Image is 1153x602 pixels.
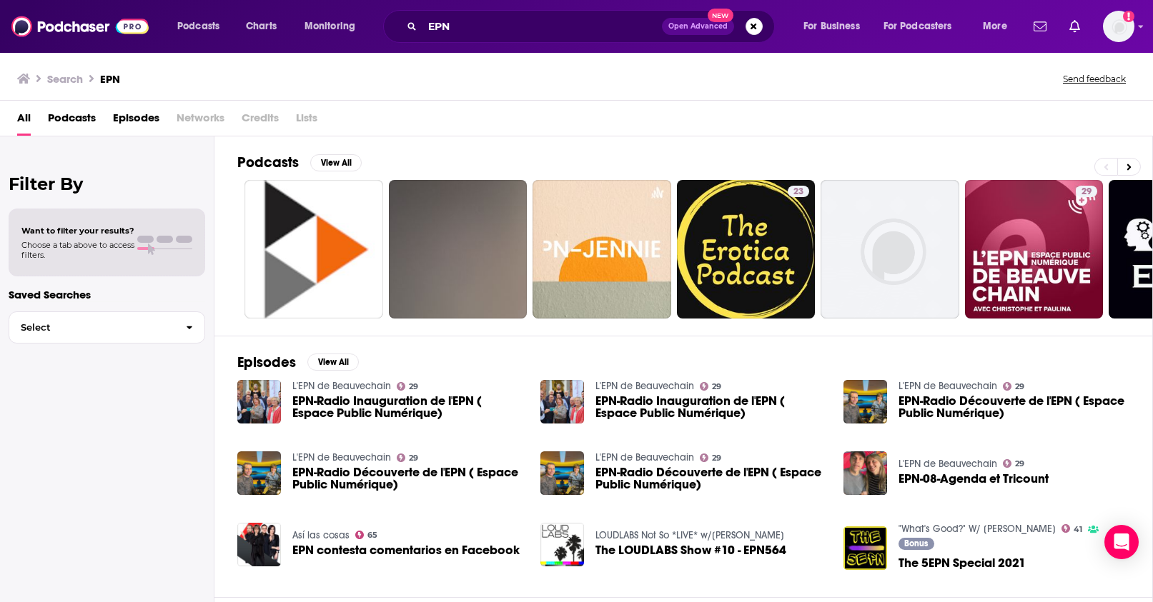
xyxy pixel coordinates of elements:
img: EPN-08-Agenda et Tricount [843,451,887,495]
a: PodcastsView All [237,154,362,171]
span: 29 [1015,461,1024,467]
img: EPN-Radio Inauguration de l'EPN ( Espace Public Numérique) [237,380,281,423]
svg: Add a profile image [1123,11,1134,22]
img: User Profile [1103,11,1134,42]
a: L'EPN de Beauvechain [595,380,694,392]
span: Want to filter your results? [21,226,134,236]
a: EPN-Radio Inauguration de l'EPN ( Espace Public Numérique) [595,395,826,419]
img: The 5EPN Special 2021 [843,526,887,570]
span: 29 [1082,185,1092,199]
a: All [17,106,31,136]
a: The 5EPN Special 2021 [899,557,1026,569]
img: Podchaser - Follow, Share and Rate Podcasts [11,13,149,40]
a: EPN contesta comentarios en Facebook [292,544,520,556]
a: "What's Good?" W/ Charlie Taylor [899,523,1056,535]
a: L'EPN de Beauvechain [292,380,391,392]
h2: Filter By [9,174,205,194]
h3: EPN [100,72,120,86]
span: 29 [409,455,418,461]
a: EPN-Radio Découverte de l'EPN ( Espace Public Numérique) [595,466,826,491]
span: Choose a tab above to access filters. [21,240,134,260]
a: L'EPN de Beauvechain [292,451,391,463]
a: 29 [1076,186,1097,197]
button: Open AdvancedNew [662,18,734,35]
img: EPN-Radio Découverte de l'EPN ( Espace Public Numérique) [843,380,887,423]
a: The LOUDLABS Show #10 - EPN564 [595,544,786,556]
span: 29 [712,455,721,461]
a: L'EPN de Beauvechain [899,380,997,392]
a: Así las cosas [292,529,350,541]
a: Show notifications dropdown [1064,14,1086,39]
a: 29 [397,453,419,462]
span: Charts [246,16,277,36]
span: Bonus [904,539,928,548]
a: 23 [677,180,816,318]
a: LOUDLABS Not So *LIVE* w/Scott Lane [595,529,784,541]
p: Saved Searches [9,288,205,301]
span: For Business [803,16,860,36]
button: open menu [973,15,1025,38]
span: Select [9,323,174,332]
a: 65 [355,531,378,539]
button: open menu [295,15,374,38]
a: Episodes [113,106,159,136]
a: Show notifications dropdown [1028,14,1052,39]
button: open menu [167,15,238,38]
h2: Podcasts [237,154,299,171]
span: Credits [242,106,279,136]
h2: Episodes [237,353,296,371]
a: 29 [965,180,1104,318]
a: EPN-08-Agenda et Tricount [899,473,1049,485]
span: Logged in as tlopez [1103,11,1134,42]
span: Open Advanced [668,23,728,30]
a: 29 [397,382,419,391]
button: Show profile menu [1103,11,1134,42]
img: EPN-Radio Découverte de l'EPN ( Espace Public Numérique) [540,451,584,495]
h3: Search [47,72,83,86]
img: EPN-Radio Découverte de l'EPN ( Espace Public Numérique) [237,451,281,495]
button: open menu [874,15,973,38]
span: 23 [793,185,803,199]
span: For Podcasters [884,16,952,36]
button: View All [307,353,359,371]
img: EPN-Radio Inauguration de l'EPN ( Espace Public Numérique) [540,380,584,423]
img: EPN contesta comentarios en Facebook [237,523,281,566]
span: New [708,9,733,22]
a: Charts [237,15,285,38]
input: Search podcasts, credits, & more... [422,15,662,38]
a: EpisodesView All [237,353,359,371]
a: 29 [1003,459,1025,468]
div: Open Intercom Messenger [1104,525,1139,559]
a: 29 [700,382,722,391]
span: Lists [296,106,317,136]
span: 29 [1015,383,1024,390]
a: EPN-Radio Découverte de l'EPN ( Espace Public Numérique) [899,395,1129,419]
a: 29 [700,453,722,462]
span: Podcasts [177,16,219,36]
span: Networks [177,106,224,136]
button: View All [310,154,362,171]
a: 23 [788,186,809,197]
a: L'EPN de Beauvechain [899,458,997,470]
a: EPN-Radio Découverte de l'EPN ( Espace Public Numérique) [292,466,523,491]
img: The LOUDLABS Show #10 - EPN564 [540,523,584,566]
a: L'EPN de Beauvechain [595,451,694,463]
span: 29 [409,383,418,390]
